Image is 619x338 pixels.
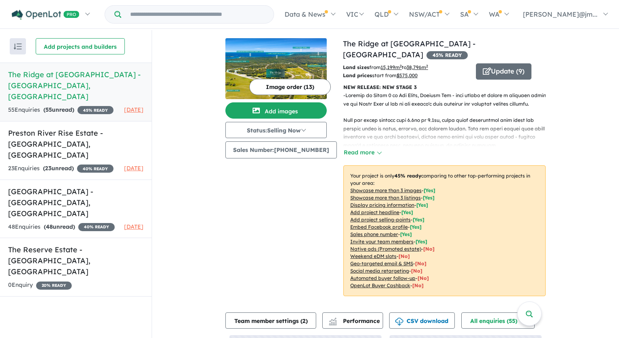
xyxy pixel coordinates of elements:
b: 45 % ready [394,173,421,179]
u: Add project headline [350,209,399,215]
span: 45 % READY [426,51,468,59]
p: Your project is only comparing to other top-performing projects in your area: - - - - - - - - - -... [343,165,546,296]
u: Sales phone number [350,231,398,237]
u: Geo-targeted email & SMS [350,260,413,266]
u: Native ads (Promoted estate) [350,246,421,252]
div: 23 Enquir ies [8,164,114,173]
u: Showcase more than 3 listings [350,195,421,201]
u: Social media retargeting [350,268,409,274]
img: bar-chart.svg [329,320,337,325]
button: CSV download [389,312,455,329]
span: [ Yes ] [410,224,422,230]
sup: 2 [400,64,402,68]
button: Sales Number:[PHONE_NUMBER] [225,141,337,158]
u: Add project selling-points [350,217,411,223]
u: Showcase more than 3 images [350,187,422,193]
u: Embed Facebook profile [350,224,408,230]
span: [No] [418,275,429,281]
span: [DATE] [124,106,144,113]
strong: ( unread) [44,223,75,230]
u: 15,199 m [381,64,402,70]
u: OpenLot Buyer Cashback [350,282,410,288]
span: [No] [412,282,424,288]
span: [No] [423,246,435,252]
button: Update (9) [476,63,531,80]
div: 48 Enquir ies [8,222,115,232]
span: [ Yes ] [424,187,435,193]
span: 55 [45,106,52,113]
div: 55 Enquir ies [8,105,114,115]
span: [ Yes ] [423,195,435,201]
button: Status:Selling Now [225,122,327,138]
p: NEW RELEASE: NEW STAGE 3 [343,83,546,91]
sup: 2 [426,64,428,68]
u: Display pricing information [350,202,414,208]
u: Invite your team members [350,238,413,245]
span: [ Yes ] [401,209,413,215]
p: from [343,63,470,71]
h5: [GEOGRAPHIC_DATA] - [GEOGRAPHIC_DATA] , [GEOGRAPHIC_DATA] [8,186,144,219]
span: [ Yes ] [413,217,424,223]
span: 23 [45,165,51,172]
u: $ 575,000 [396,72,418,78]
span: 45 % READY [77,106,114,114]
span: 48 [46,223,53,230]
button: All enquiries (55) [461,312,535,329]
p: start from [343,71,470,80]
span: [DATE] [124,165,144,172]
span: 40 % READY [78,223,115,231]
strong: ( unread) [43,165,74,172]
img: download icon [395,318,403,326]
span: Performance [330,317,380,325]
strong: ( unread) [43,106,74,113]
u: Weekend eDM slots [350,253,396,259]
img: Openlot PRO Logo White [12,10,79,20]
span: [ Yes ] [416,238,427,245]
span: 2 [302,317,306,325]
b: Land sizes [343,64,369,70]
button: Add images [225,102,327,119]
span: [No] [398,253,410,259]
span: [DATE] [124,223,144,230]
span: [ Yes ] [416,202,428,208]
button: Read more [343,148,381,157]
input: Try estate name, suburb, builder or developer [123,6,272,23]
button: Team member settings (2) [225,312,316,329]
h5: The Ridge at [GEOGRAPHIC_DATA] - [GEOGRAPHIC_DATA] , [GEOGRAPHIC_DATA] [8,69,144,102]
div: 0 Enquir y [8,280,72,290]
u: 38,796 m [407,64,428,70]
span: to [402,64,428,70]
img: line-chart.svg [329,318,336,322]
span: 40 % READY [77,165,114,173]
a: The Ridge at [GEOGRAPHIC_DATA] - [GEOGRAPHIC_DATA] [343,39,475,59]
span: [No] [411,268,422,274]
img: sort.svg [14,43,22,50]
b: Land prices [343,72,372,78]
button: Add projects and builders [36,38,125,54]
u: Automated buyer follow-up [350,275,416,281]
button: Performance [322,312,383,329]
h5: The Reserve Estate - [GEOGRAPHIC_DATA] , [GEOGRAPHIC_DATA] [8,244,144,277]
img: The Ridge at Hamelin Bay Estate - Hamelin Bay [225,38,327,99]
span: [ Yes ] [400,231,412,237]
span: [No] [415,260,426,266]
h5: Preston River Rise Estate - [GEOGRAPHIC_DATA] , [GEOGRAPHIC_DATA] [8,128,144,160]
button: Image order (13) [249,79,331,95]
span: 20 % READY [36,282,72,290]
span: [PERSON_NAME]@jm... [523,10,598,18]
